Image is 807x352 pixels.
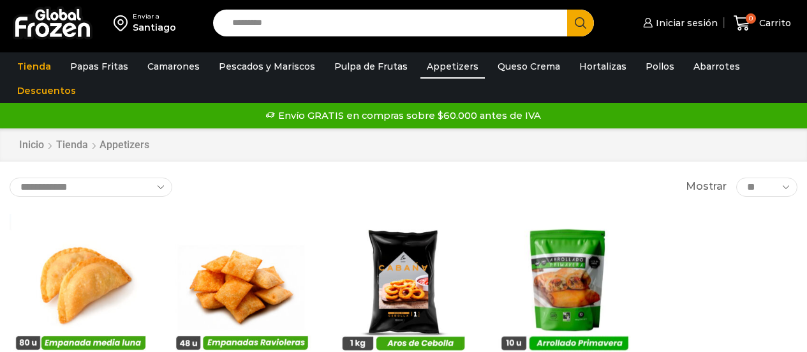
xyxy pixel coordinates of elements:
[653,17,718,29] span: Iniciar sesión
[686,180,727,194] span: Mostrar
[19,138,149,153] nav: Breadcrumb
[420,54,485,79] a: Appetizers
[133,21,176,34] div: Santiago
[573,54,633,79] a: Hortalizas
[100,139,149,151] h1: Appetizers
[756,17,791,29] span: Carrito
[687,54,746,79] a: Abarrotes
[19,138,45,153] a: Inicio
[640,10,718,36] a: Iniciar sesión
[133,12,176,21] div: Enviar a
[56,138,89,153] a: Tienda
[746,13,756,24] span: 0
[64,54,135,79] a: Papas Fritas
[11,54,57,79] a: Tienda
[10,178,172,197] select: Pedido de la tienda
[212,54,322,79] a: Pescados y Mariscos
[567,10,594,36] button: Search button
[328,54,414,79] a: Pulpa de Frutas
[141,54,206,79] a: Camarones
[11,79,82,103] a: Descuentos
[114,12,133,34] img: address-field-icon.svg
[730,8,794,38] a: 0 Carrito
[639,54,681,79] a: Pollos
[491,54,566,79] a: Queso Crema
